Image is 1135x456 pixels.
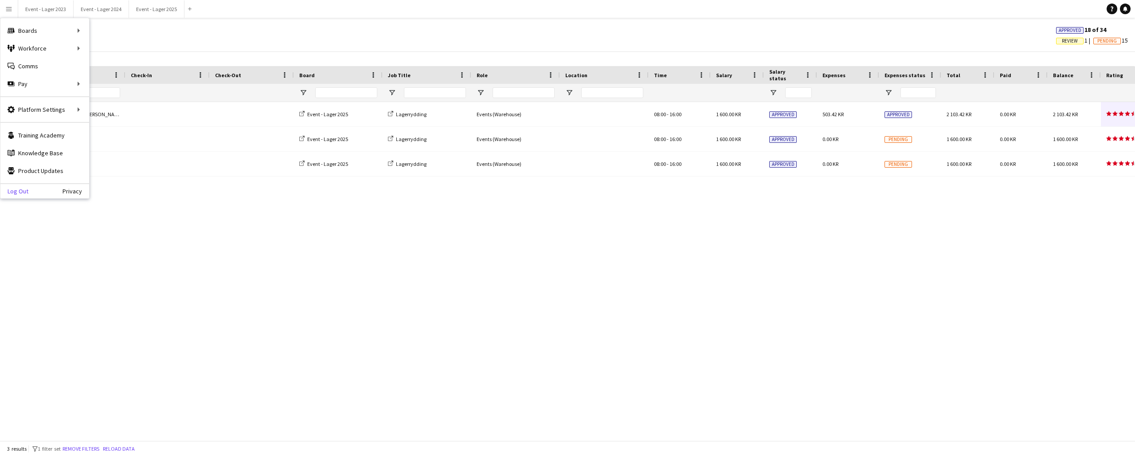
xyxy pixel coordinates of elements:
button: Open Filter Menu [565,89,573,97]
input: Job Title Filter Input [404,87,466,98]
span: 2 103.42 KR [947,111,971,118]
span: Expenses status [885,72,925,79]
a: Lagerrydding [388,136,427,142]
a: Log Out [0,188,28,195]
span: - [667,111,669,118]
button: Open Filter Menu [885,89,892,97]
button: Event - Lager 2023 [18,0,74,18]
span: 1 600.00 KR [1053,161,1078,167]
div: Events (Warehouse) [471,127,560,151]
span: 0.00 KR [1000,136,1016,142]
span: 0.00 KR [1000,161,1016,167]
span: Approved [769,161,797,168]
span: 1 600.00 KR [947,136,971,142]
span: Event - Lager 2025 [307,136,348,142]
button: Event - Lager 2025 [129,0,184,18]
span: Lagerrydding [396,111,427,118]
button: Remove filters [61,444,101,454]
a: Event - Lager 2025 [299,111,348,118]
span: 1 [1056,36,1093,44]
a: Event - Lager 2025 [299,161,348,167]
button: Open Filter Menu [388,89,396,97]
a: Knowledge Base [0,144,89,162]
span: Check-Out [215,72,241,79]
span: 0.00 KR [822,136,838,142]
button: Open Filter Menu [769,89,777,97]
span: Rating [1106,72,1123,79]
span: Location [565,72,587,79]
input: Name Filter Input [63,87,120,98]
span: 16:00 [669,136,681,142]
input: Role Filter Input [493,87,555,98]
a: Lagerrydding [388,111,427,118]
span: 1 600.00 KR [1053,136,1078,142]
div: Events (Warehouse) [471,152,560,176]
span: Review [1062,38,1078,44]
button: Open Filter Menu [299,89,307,97]
span: Lagerrydding [396,136,427,142]
input: Board Filter Input [315,87,377,98]
span: Approved [1059,28,1081,33]
span: 1 600.00 KR [716,136,741,142]
span: 1 600.00 KR [716,111,741,118]
span: 16:00 [669,161,681,167]
div: Boards [0,22,89,39]
input: Salary status Filter Input [785,87,812,98]
span: 503.42 KR [822,111,844,118]
span: 08:00 [654,161,666,167]
span: Pending [1097,38,1117,44]
span: Salary status [769,68,801,82]
span: Event - Lager 2025 [307,111,348,118]
a: Training Academy [0,126,89,144]
span: Pending [885,136,912,143]
span: Salary [716,72,732,79]
span: 1 600.00 KR [716,161,741,167]
a: Product Updates [0,162,89,180]
a: Lagerrydding [388,161,427,167]
span: 18 of 34 [1056,26,1106,34]
span: Pending [885,161,912,168]
button: Event - Lager 2024 [74,0,129,18]
button: Reload data [101,444,137,454]
span: Role [477,72,488,79]
span: Event - Lager 2025 [307,161,348,167]
span: Check-In [131,72,152,79]
span: 15 [1093,36,1128,44]
span: 08:00 [654,136,666,142]
div: Events (Warehouse) [471,102,560,126]
span: Board [299,72,315,79]
span: 08:00 [654,111,666,118]
a: Privacy [63,188,89,195]
a: Event - Lager 2025 [299,136,348,142]
span: 0.00 KR [1000,111,1016,118]
span: Approved [885,111,912,118]
span: - [667,136,669,142]
span: Approved [769,136,797,143]
span: Expenses [822,72,845,79]
a: Comms [0,57,89,75]
span: 1 filter set [38,445,61,452]
input: Expenses status Filter Input [900,87,936,98]
div: Workforce [0,39,89,57]
span: Time [654,72,667,79]
span: 2 103.42 KR [1053,111,1078,118]
input: Location Filter Input [581,87,643,98]
div: Platform Settings [0,101,89,118]
span: - [667,161,669,167]
button: Open Filter Menu [477,89,485,97]
span: Job Title [388,72,411,79]
span: Paid [1000,72,1011,79]
div: Pay [0,75,89,93]
span: 0.00 KR [822,161,838,167]
span: Total [947,72,960,79]
span: Lagerrydding [396,161,427,167]
span: 1 600.00 KR [947,161,971,167]
span: Approved [769,111,797,118]
span: Balance [1053,72,1073,79]
span: 16:00 [669,111,681,118]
